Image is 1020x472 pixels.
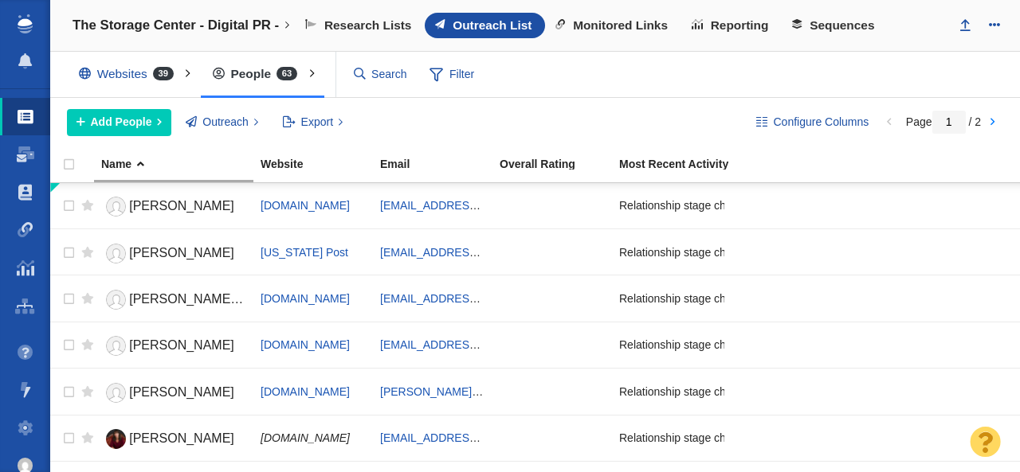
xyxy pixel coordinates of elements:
[91,114,152,131] span: Add People
[101,379,246,407] a: [PERSON_NAME]
[101,425,246,453] a: [PERSON_NAME]
[153,67,174,80] span: 39
[101,158,259,172] a: Name
[261,199,350,212] a: [DOMAIN_NAME]
[380,246,569,259] a: [EMAIL_ADDRESS][DOMAIN_NAME]
[380,199,569,212] a: [EMAIL_ADDRESS][DOMAIN_NAME]
[420,60,484,90] span: Filter
[261,292,350,305] a: [DOMAIN_NAME]
[129,338,234,352] span: [PERSON_NAME]
[711,18,769,33] span: Reporting
[101,286,246,314] a: [PERSON_NAME] Court
[261,158,379,170] div: Website
[273,109,352,136] button: Export
[261,431,350,444] span: [DOMAIN_NAME]
[261,158,379,172] a: Website
[295,13,425,38] a: Research Lists
[129,199,234,213] span: [PERSON_NAME]
[261,338,350,351] a: [DOMAIN_NAME]
[380,292,569,305] a: [EMAIL_ADDRESS][DOMAIN_NAME]
[380,158,498,172] a: Email
[73,18,279,33] h4: The Storage Center - Digital PR -
[129,246,234,259] span: [PERSON_NAME]
[619,291,932,306] span: Relationship stage changed to: Attempting To Reach, 1 Attempt
[545,13,681,38] a: Monitored Links
[347,60,414,88] input: Search
[324,18,412,33] span: Research Lists
[782,13,888,38] a: Sequences
[202,114,249,131] span: Outreach
[101,193,246,220] a: [PERSON_NAME]
[380,338,569,351] a: [EMAIL_ADDRESS][DOMAIN_NAME]
[101,332,246,360] a: [PERSON_NAME]
[619,431,932,445] span: Relationship stage changed to: Attempting To Reach, 1 Attempt
[773,114,869,131] span: Configure Columns
[101,240,246,267] a: [PERSON_NAME]
[129,292,269,306] span: [PERSON_NAME] Court
[129,385,234,399] span: [PERSON_NAME]
[573,18,668,33] span: Monitored Links
[747,109,878,136] button: Configure Columns
[380,431,569,444] a: [EMAIL_ADDRESS][DOMAIN_NAME]
[301,114,333,131] span: Export
[380,158,498,170] div: Email
[619,337,932,352] span: Relationship stage changed to: Attempting To Reach, 1 Attempt
[380,385,753,398] a: [PERSON_NAME][EMAIL_ADDRESS][PERSON_NAME][DOMAIN_NAME]
[177,109,268,136] button: Outreach
[681,13,782,38] a: Reporting
[810,18,874,33] span: Sequences
[261,385,350,398] a: [DOMAIN_NAME]
[619,245,932,259] span: Relationship stage changed to: Attempting To Reach, 1 Attempt
[453,18,532,33] span: Outreach List
[425,13,545,38] a: Outreach List
[129,431,234,445] span: [PERSON_NAME]
[500,158,618,172] a: Overall Rating
[18,14,32,33] img: buzzstream_logo_iconsimple.png
[67,56,193,92] div: Websites
[619,198,932,213] span: Relationship stage changed to: Attempting To Reach, 1 Attempt
[101,158,259,170] div: Name
[67,109,171,136] button: Add People
[619,158,737,170] div: Most Recent Activity
[261,246,348,259] a: [US_STATE] Post
[906,115,981,128] span: Page / 2
[500,158,618,170] div: Overall Rating
[619,384,932,399] span: Relationship stage changed to: Attempting To Reach, 1 Attempt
